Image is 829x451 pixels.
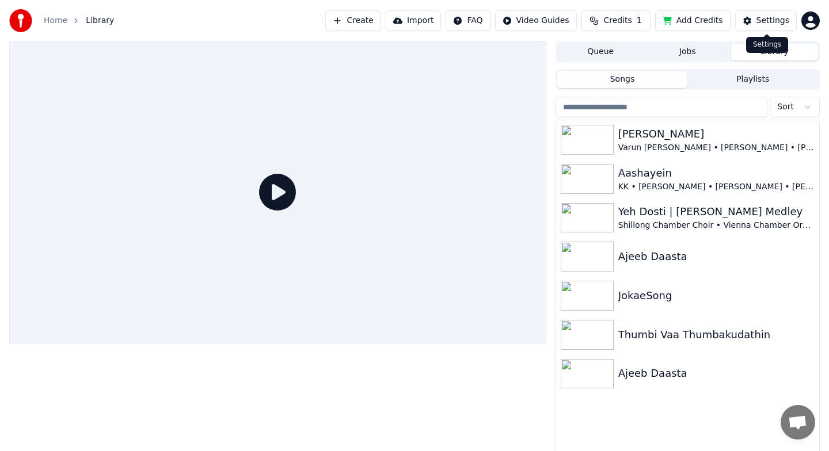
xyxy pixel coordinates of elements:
span: Sort [777,101,794,113]
div: KK • [PERSON_NAME] • [PERSON_NAME] • [PERSON_NAME] [618,181,815,193]
div: Thumbi Vaa Thumbakudathin [618,327,815,343]
button: Settings [735,10,797,31]
div: Settings [756,15,789,26]
div: Yeh Dosti | [PERSON_NAME] Medley [618,204,815,220]
div: [PERSON_NAME] [618,126,815,142]
a: Home [44,15,67,26]
span: Library [86,15,114,26]
div: Settings [746,37,788,53]
span: 1 [637,15,642,26]
span: Credits [603,15,632,26]
button: Import [386,10,441,31]
button: Credits1 [581,10,651,31]
img: youka [9,9,32,32]
div: Ajeeb Daasta [618,365,815,381]
div: Shillong Chamber Choir • Vienna Chamber Orchestra [618,220,815,231]
button: Songs [557,71,688,88]
button: Jobs [644,44,731,60]
div: Open chat [781,405,815,439]
button: Queue [557,44,644,60]
div: JokaeSong [618,288,815,304]
button: Add Credits [655,10,731,31]
button: Video Guides [495,10,577,31]
div: Aashayein [618,165,815,181]
button: FAQ [446,10,490,31]
button: Library [731,44,818,60]
div: Varun [PERSON_NAME] • [PERSON_NAME] • [PERSON_NAME] [618,142,815,154]
nav: breadcrumb [44,15,114,26]
button: Playlists [687,71,818,88]
div: Ajeeb Daasta [618,249,815,265]
button: Create [325,10,381,31]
